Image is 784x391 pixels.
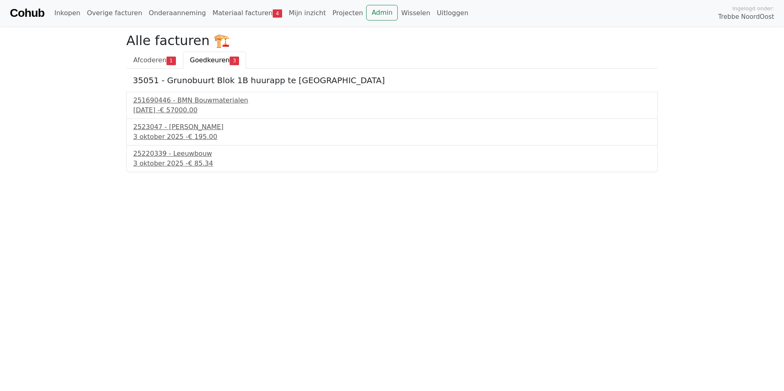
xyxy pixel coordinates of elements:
[133,56,166,64] span: Afcoderen
[433,5,472,21] a: Uitloggen
[133,122,651,132] div: 2523047 - [PERSON_NAME]
[188,133,217,141] span: € 195.00
[183,52,246,69] a: Goedkeuren3
[10,3,44,23] a: Cohub
[273,9,282,18] span: 4
[133,105,651,115] div: [DATE] -
[133,122,651,142] a: 2523047 - [PERSON_NAME]3 oktober 2025 -€ 195.00
[366,5,398,20] a: Admin
[398,5,433,21] a: Wisselen
[188,159,213,167] span: € 85.34
[133,75,651,85] h5: 35051 - Grunobuurt Blok 1B huurapp te [GEOGRAPHIC_DATA]
[209,5,285,21] a: Materiaal facturen4
[718,12,774,22] span: Trebbe NoordOost
[126,33,658,48] h2: Alle facturen 🏗️
[230,57,239,65] span: 3
[51,5,83,21] a: Inkopen
[133,149,651,168] a: 25220339 - Leeuwbouw3 oktober 2025 -€ 85.34
[126,52,183,69] a: Afcoderen1
[133,149,651,159] div: 25220339 - Leeuwbouw
[732,5,774,12] span: Ingelogd onder:
[84,5,146,21] a: Overige facturen
[285,5,329,21] a: Mijn inzicht
[160,106,198,114] span: € 57000.00
[329,5,367,21] a: Projecten
[190,56,230,64] span: Goedkeuren
[133,132,651,142] div: 3 oktober 2025 -
[133,95,651,105] div: 251690446 - BMN Bouwmaterialen
[133,159,651,168] div: 3 oktober 2025 -
[166,57,176,65] span: 1
[146,5,209,21] a: Onderaanneming
[133,95,651,115] a: 251690446 - BMN Bouwmaterialen[DATE] -€ 57000.00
